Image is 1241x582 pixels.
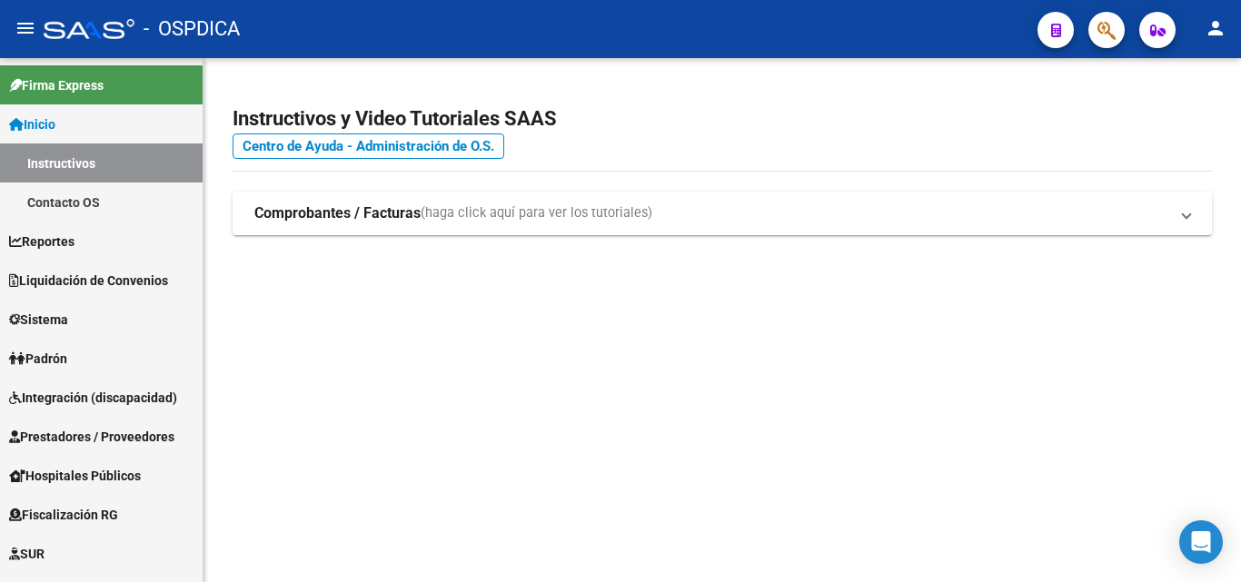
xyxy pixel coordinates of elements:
[9,388,177,408] span: Integración (discapacidad)
[9,544,45,564] span: SUR
[9,427,174,447] span: Prestadores / Proveedores
[9,349,67,369] span: Padrón
[1205,17,1226,39] mat-icon: person
[1179,520,1223,564] div: Open Intercom Messenger
[233,102,1212,136] h2: Instructivos y Video Tutoriales SAAS
[254,203,421,223] strong: Comprobantes / Facturas
[9,310,68,330] span: Sistema
[9,114,55,134] span: Inicio
[9,466,141,486] span: Hospitales Públicos
[9,505,118,525] span: Fiscalización RG
[9,271,168,291] span: Liquidación de Convenios
[144,9,240,49] span: - OSPDICA
[421,203,652,223] span: (haga click aquí para ver los tutoriales)
[233,133,504,159] a: Centro de Ayuda - Administración de O.S.
[233,192,1212,235] mat-expansion-panel-header: Comprobantes / Facturas(haga click aquí para ver los tutoriales)
[9,75,104,95] span: Firma Express
[9,232,74,252] span: Reportes
[15,17,36,39] mat-icon: menu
